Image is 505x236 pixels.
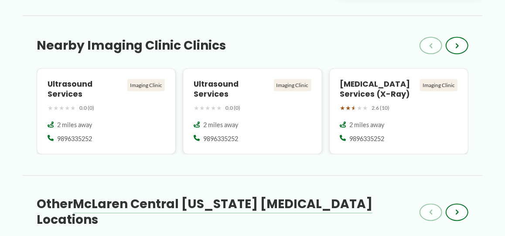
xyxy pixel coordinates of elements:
span: ‹ [429,207,433,218]
a: [MEDICAL_DATA] Services (X-ray) Imaging Clinic ★★★★★ 2.6 (10) 2 miles away 9896335252 [329,68,468,155]
button: ‹ [420,37,442,54]
h4: [MEDICAL_DATA] Services (X-ray) [340,79,416,99]
span: 0.0 (0) [79,103,94,113]
span: › [455,207,459,218]
span: ★ [194,102,199,114]
span: 2 miles away [350,121,385,129]
span: 2 miles away [203,121,238,129]
span: 0.0 (0) [225,103,240,113]
button: ‹ [420,204,442,221]
a: Ultrasound Services Imaging Clinic ★★★★★ 0.0 (0) 2 miles away 9896335252 [37,68,176,155]
div: Imaging Clinic [127,79,165,91]
span: ★ [363,102,369,114]
span: 9896335252 [57,135,92,144]
span: › [455,40,459,51]
span: ‹ [429,40,433,51]
button: › [446,37,468,54]
span: ★ [53,102,59,114]
span: ★ [65,102,70,114]
h4: Ultrasound Services [194,79,270,99]
span: 9896335252 [350,135,385,144]
button: › [446,204,468,221]
span: McLaren Central [US_STATE] [MEDICAL_DATA] [73,196,372,213]
span: ★ [211,102,216,114]
span: 2 miles away [57,121,92,129]
span: ★ [48,102,53,114]
span: ★ [70,102,76,114]
span: ★ [340,102,346,114]
span: ★ [205,102,211,114]
a: Ultrasound Services Imaging Clinic ★★★★★ 0.0 (0) 2 miles away 9896335252 [183,68,322,155]
span: ★ [351,102,357,114]
span: ★ [59,102,65,114]
span: ★ [216,102,222,114]
span: 2.6 (10) [372,103,390,113]
h4: Ultrasound Services [48,79,124,99]
h3: Other Locations [37,197,420,229]
span: ★ [346,102,351,114]
span: ★ [357,102,363,114]
div: Imaging Clinic [420,79,457,91]
h3: Nearby Imaging Clinic Clinics [37,38,226,54]
span: ★ [199,102,205,114]
span: 9896335252 [203,135,238,144]
div: Imaging Clinic [274,79,311,91]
